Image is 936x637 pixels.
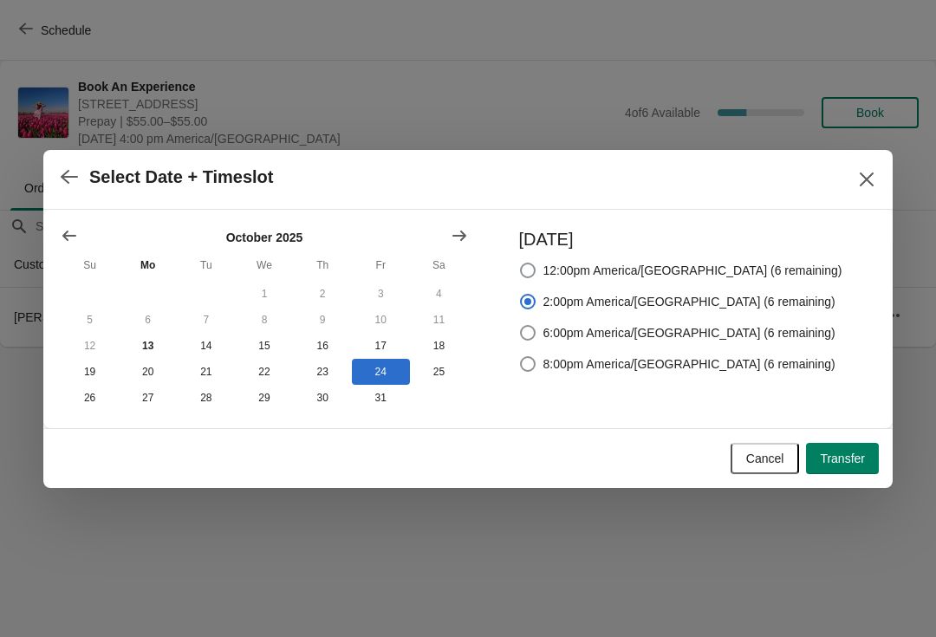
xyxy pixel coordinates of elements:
button: Thursday October 9 2025 [294,307,352,333]
button: Friday October 17 2025 [352,333,410,359]
button: Thursday October 23 2025 [294,359,352,385]
span: 8:00pm America/[GEOGRAPHIC_DATA] (6 remaining) [543,355,835,373]
button: Thursday October 30 2025 [294,385,352,411]
button: Transfer [806,443,879,474]
button: Sunday October 26 2025 [61,385,119,411]
button: Wednesday October 1 2025 [235,281,293,307]
button: Tuesday October 14 2025 [177,333,235,359]
span: Transfer [820,452,865,465]
button: Monday October 27 2025 [119,385,177,411]
button: Wednesday October 15 2025 [235,333,293,359]
button: Show previous month, September 2025 [54,220,85,251]
span: 2:00pm America/[GEOGRAPHIC_DATA] (6 remaining) [543,293,835,310]
button: Show next month, November 2025 [444,220,475,251]
th: Friday [352,250,410,281]
button: Friday October 10 2025 [352,307,410,333]
button: Thursday October 2 2025 [294,281,352,307]
button: Sunday October 19 2025 [61,359,119,385]
th: Sunday [61,250,119,281]
button: Monday October 6 2025 [119,307,177,333]
span: 12:00pm America/[GEOGRAPHIC_DATA] (6 remaining) [543,262,842,279]
button: Monday October 20 2025 [119,359,177,385]
button: Saturday October 4 2025 [410,281,468,307]
button: Tuesday October 7 2025 [177,307,235,333]
button: Thursday October 16 2025 [294,333,352,359]
button: Saturday October 11 2025 [410,307,468,333]
h2: Select Date + Timeslot [89,167,274,187]
button: Saturday October 25 2025 [410,359,468,385]
button: Sunday October 12 2025 [61,333,119,359]
button: Cancel [731,443,800,474]
button: Wednesday October 22 2025 [235,359,293,385]
h3: [DATE] [519,227,842,251]
th: Saturday [410,250,468,281]
button: Tuesday October 28 2025 [177,385,235,411]
button: Tuesday October 21 2025 [177,359,235,385]
button: Friday October 31 2025 [352,385,410,411]
button: Saturday October 18 2025 [410,333,468,359]
button: Today Monday October 13 2025 [119,333,177,359]
button: Close [851,164,882,195]
th: Thursday [294,250,352,281]
button: Friday October 24 2025 [352,359,410,385]
th: Monday [119,250,177,281]
button: Friday October 3 2025 [352,281,410,307]
span: 6:00pm America/[GEOGRAPHIC_DATA] (6 remaining) [543,324,835,341]
button: Wednesday October 29 2025 [235,385,293,411]
th: Tuesday [177,250,235,281]
button: Sunday October 5 2025 [61,307,119,333]
th: Wednesday [235,250,293,281]
span: Cancel [746,452,784,465]
button: Wednesday October 8 2025 [235,307,293,333]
